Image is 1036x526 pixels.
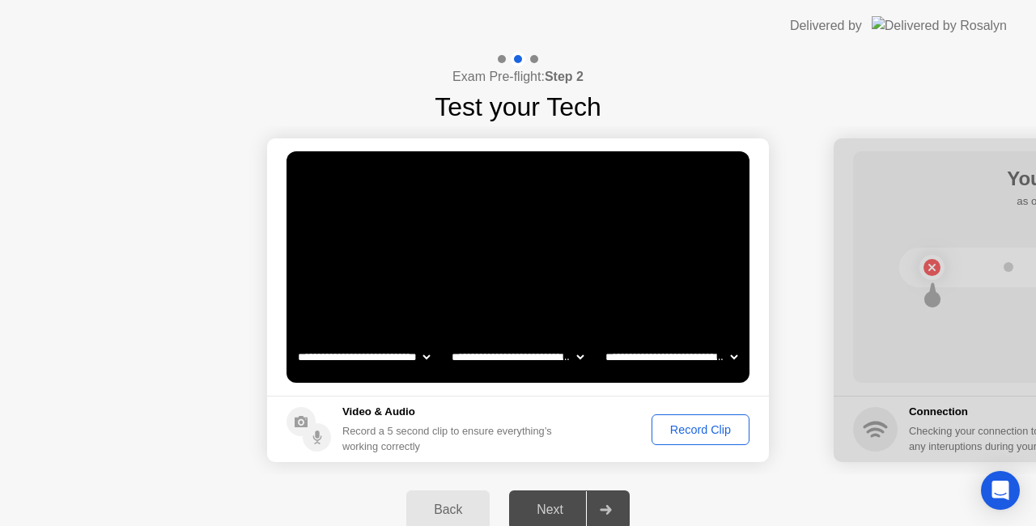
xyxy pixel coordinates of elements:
div: Next [514,503,586,517]
button: Record Clip [652,414,749,445]
div: Record Clip [657,423,744,436]
div: Back [411,503,485,517]
h4: Exam Pre-flight: [452,67,584,87]
div: Record a 5 second clip to ensure everything’s working correctly [342,423,558,454]
div: Open Intercom Messenger [981,471,1020,510]
img: Delivered by Rosalyn [872,16,1007,35]
select: Available cameras [295,341,433,373]
select: Available microphones [602,341,741,373]
b: Step 2 [545,70,584,83]
div: Delivered by [790,16,862,36]
select: Available speakers [448,341,587,373]
h5: Video & Audio [342,404,558,420]
h1: Test your Tech [435,87,601,126]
